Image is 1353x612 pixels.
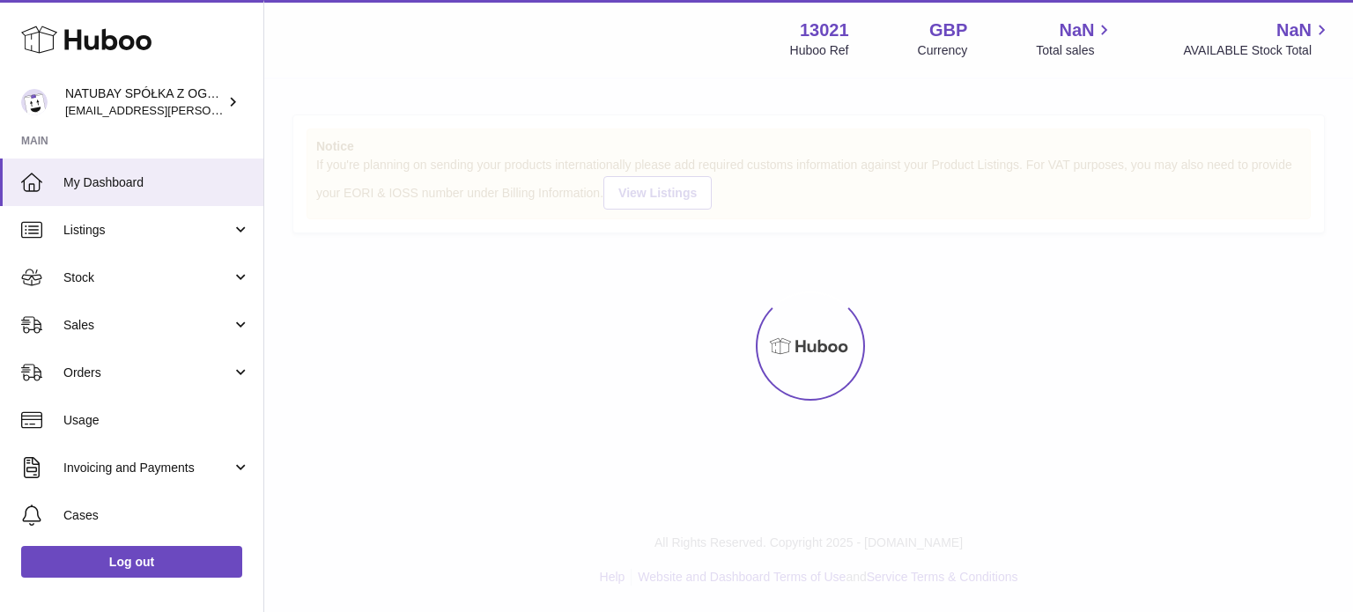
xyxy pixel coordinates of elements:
span: Orders [63,365,232,381]
span: Sales [63,317,232,334]
strong: 13021 [800,18,849,42]
span: Cases [63,507,250,524]
span: Listings [63,222,232,239]
span: Stock [63,269,232,286]
span: Total sales [1036,42,1114,59]
a: NaN AVAILABLE Stock Total [1183,18,1332,59]
div: NATUBAY SPÓŁKA Z OGRANICZONĄ ODPOWIEDZIALNOŚCIĄ [65,85,224,119]
img: kacper.antkowski@natubay.pl [21,89,48,115]
span: Invoicing and Payments [63,460,232,476]
a: Log out [21,546,242,578]
span: AVAILABLE Stock Total [1183,42,1332,59]
span: NaN [1059,18,1094,42]
div: Huboo Ref [790,42,849,59]
span: [EMAIL_ADDRESS][PERSON_NAME][DOMAIN_NAME] [65,103,353,117]
span: NaN [1276,18,1312,42]
a: NaN Total sales [1036,18,1114,59]
span: Usage [63,412,250,429]
span: My Dashboard [63,174,250,191]
strong: GBP [929,18,967,42]
div: Currency [918,42,968,59]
